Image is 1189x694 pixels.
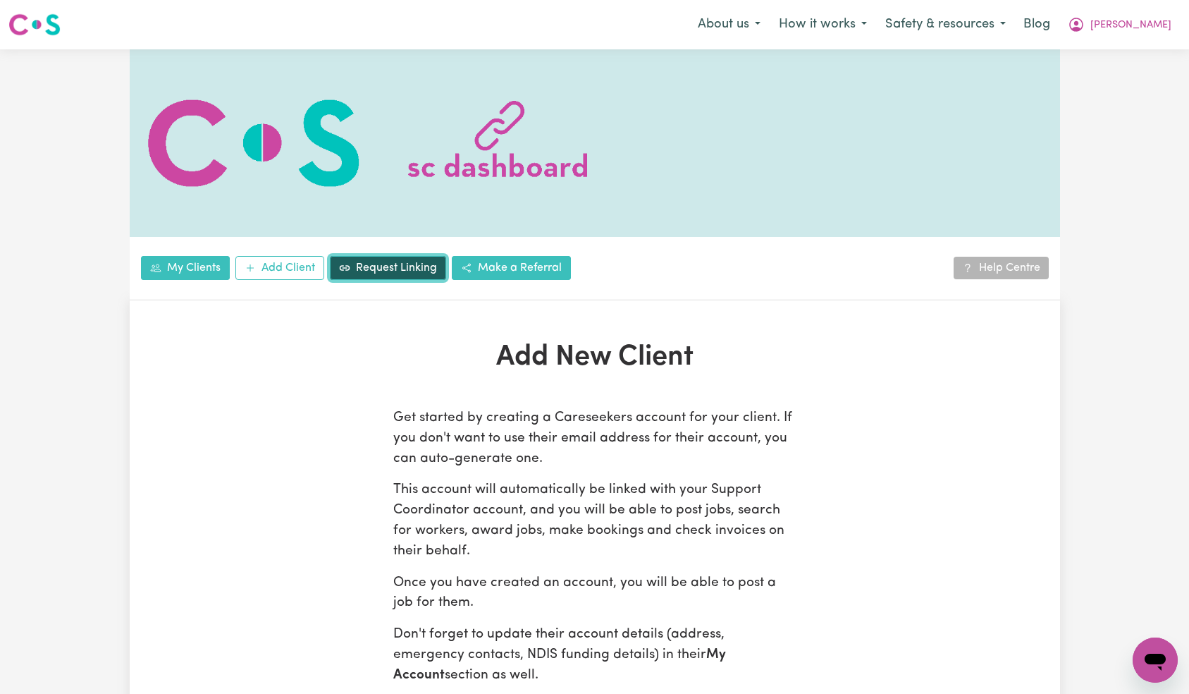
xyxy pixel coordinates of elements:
[293,341,897,375] h1: Add New Client
[393,648,726,682] b: My Account
[8,12,61,37] img: Careseekers logo
[393,408,796,469] p: Get started by creating a Careseekers account for your client. If you don't want to use their ema...
[141,256,230,280] a: My Clients
[770,10,876,39] button: How it works
[689,10,770,39] button: About us
[1090,18,1171,33] span: [PERSON_NAME]
[1059,10,1181,39] button: My Account
[876,10,1015,39] button: Safety & resources
[452,256,571,280] a: Make a Referral
[393,625,796,686] p: Don't forget to update their account details (address, emergency contacts, NDIS funding details) ...
[1015,9,1059,40] a: Blog
[393,480,796,561] p: This account will automatically be linked with your Support Coordinator account, and you will be ...
[235,256,324,280] a: Add Client
[330,256,446,280] a: Request Linking
[393,573,796,614] p: Once you have created an account, you will be able to post a job for them.
[8,8,61,41] a: Careseekers logo
[954,257,1049,279] a: Help Centre
[1133,638,1178,683] iframe: Button to launch messaging window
